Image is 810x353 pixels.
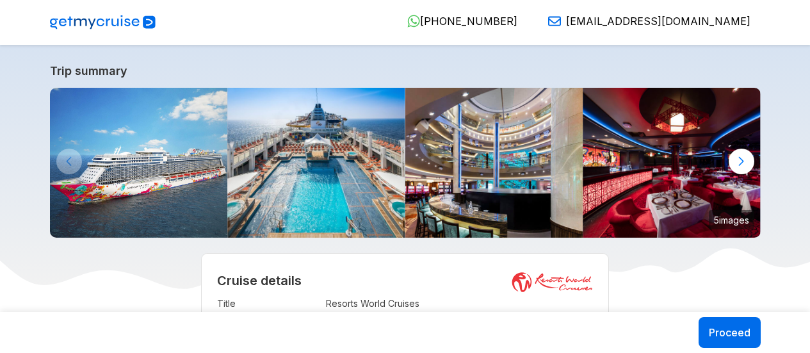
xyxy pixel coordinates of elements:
img: 4.jpg [405,88,583,238]
img: Main-Pool-800x533.jpg [227,88,405,238]
a: [EMAIL_ADDRESS][DOMAIN_NAME] [538,15,750,28]
img: GentingDreambyResortsWorldCruises-KlookIndia.jpg [50,88,228,238]
a: [PHONE_NUMBER] [397,15,517,28]
img: Email [548,15,561,28]
span: [PHONE_NUMBER] [420,15,517,28]
td: Resorts World Cruises [326,295,594,313]
button: Proceed [699,317,761,348]
td: Title [217,295,320,313]
small: 5 images [709,210,754,229]
img: 16.jpg [583,88,761,238]
img: WhatsApp [407,15,420,28]
td: : [320,295,326,313]
span: [EMAIL_ADDRESS][DOMAIN_NAME] [566,15,750,28]
h2: Cruise details [217,273,594,288]
a: Trip summary [50,64,761,78]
